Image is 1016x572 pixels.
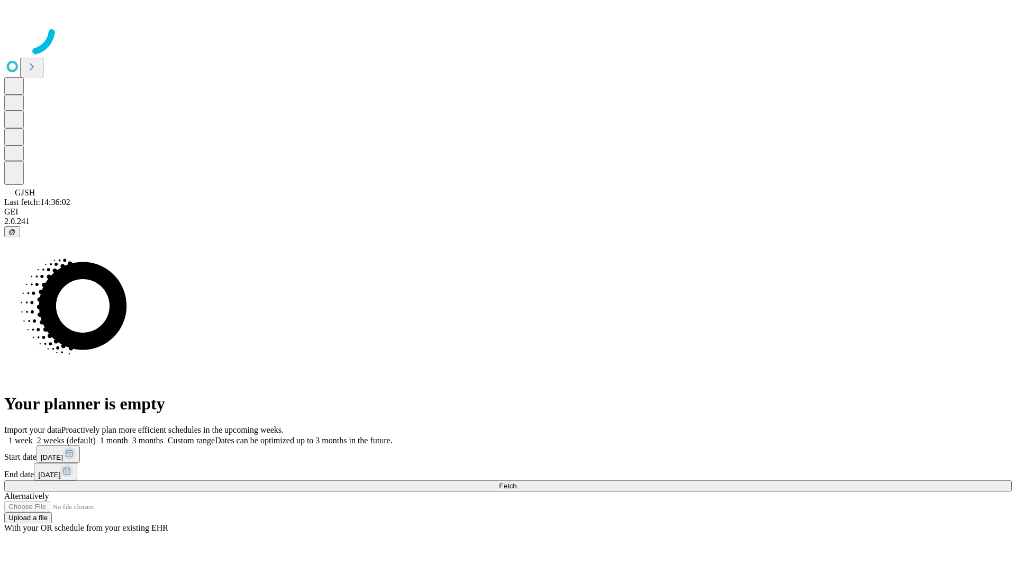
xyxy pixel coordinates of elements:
[100,436,128,445] span: 1 month
[4,425,61,434] span: Import your data
[132,436,164,445] span: 3 months
[4,491,49,501] span: Alternatively
[4,394,1012,414] h1: Your planner is empty
[61,425,284,434] span: Proactively plan more efficient schedules in the upcoming weeks.
[37,436,96,445] span: 2 weeks (default)
[4,523,168,532] span: With your OR schedule from your existing EHR
[4,512,52,523] button: Upload a file
[4,207,1012,217] div: GEI
[15,188,35,197] span: GJSH
[38,471,60,479] span: [DATE]
[499,482,516,490] span: Fetch
[4,198,70,207] span: Last fetch: 14:36:02
[37,445,80,463] button: [DATE]
[4,226,20,237] button: @
[8,436,33,445] span: 1 week
[215,436,392,445] span: Dates can be optimized up to 3 months in the future.
[4,480,1012,491] button: Fetch
[4,445,1012,463] div: Start date
[4,217,1012,226] div: 2.0.241
[8,228,16,236] span: @
[34,463,77,480] button: [DATE]
[4,463,1012,480] div: End date
[168,436,215,445] span: Custom range
[41,453,63,461] span: [DATE]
